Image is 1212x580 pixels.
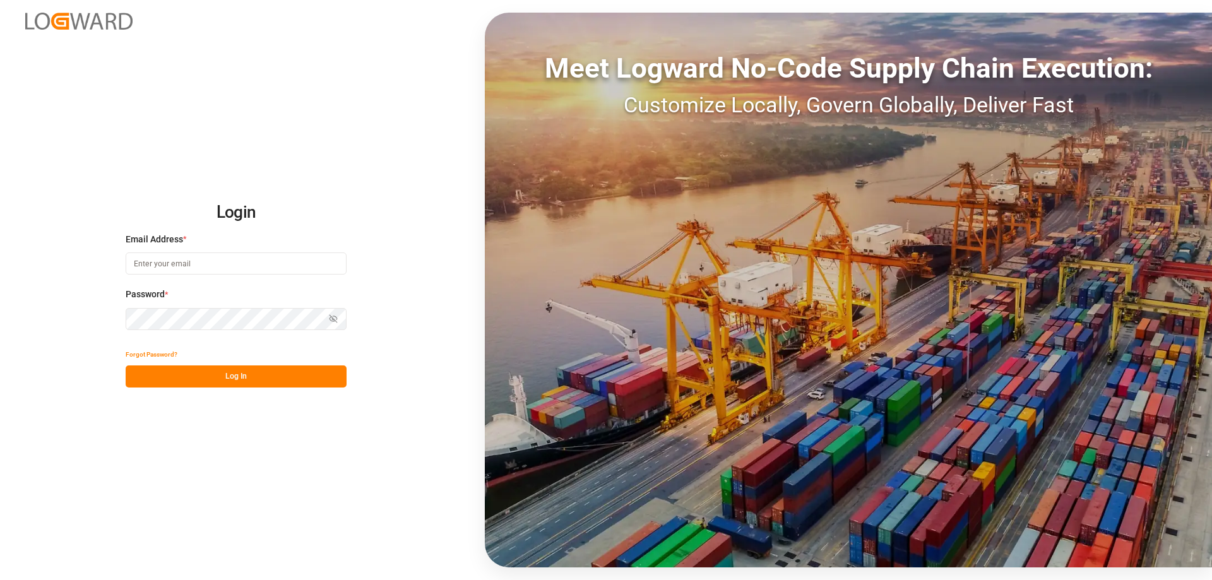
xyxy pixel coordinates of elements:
[485,47,1212,89] div: Meet Logward No-Code Supply Chain Execution:
[25,13,133,30] img: Logward_new_orange.png
[126,343,177,365] button: Forgot Password?
[126,252,347,275] input: Enter your email
[485,89,1212,121] div: Customize Locally, Govern Globally, Deliver Fast
[126,192,347,233] h2: Login
[126,233,183,246] span: Email Address
[126,365,347,388] button: Log In
[126,288,165,301] span: Password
